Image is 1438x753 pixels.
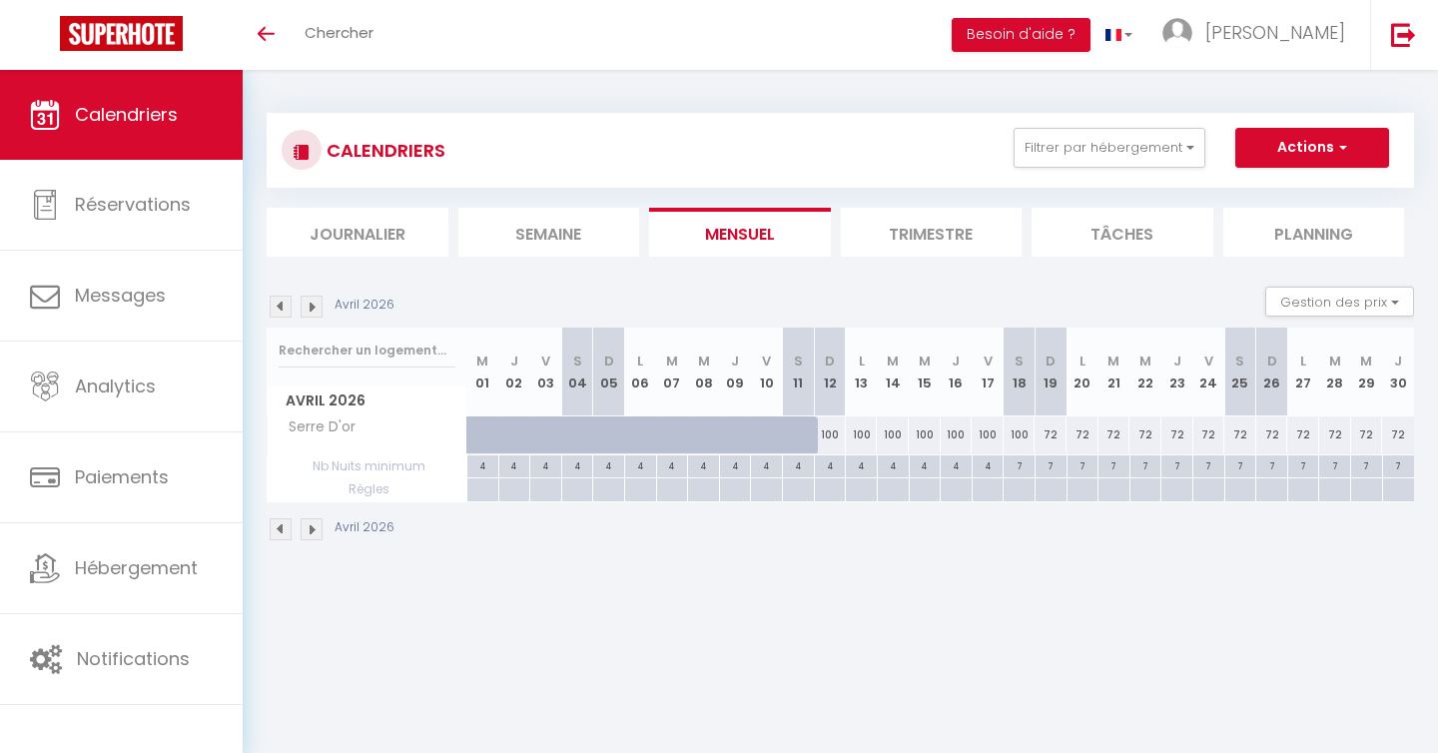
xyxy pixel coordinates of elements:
abbr: D [604,352,614,371]
th: 20 [1067,328,1098,416]
img: Super Booking [60,16,183,51]
div: 4 [657,455,688,474]
abbr: L [1079,352,1085,371]
img: ... [1162,18,1192,48]
abbr: J [731,352,739,371]
li: Planning [1223,208,1405,257]
div: 100 [1004,416,1036,453]
th: 05 [593,328,625,416]
abbr: L [1300,352,1306,371]
abbr: M [666,352,678,371]
div: 7 [1161,455,1192,474]
abbr: M [476,352,488,371]
div: 4 [720,455,751,474]
button: Besoin d'aide ? [952,18,1090,52]
span: Notifications [77,646,190,671]
div: 72 [1129,416,1161,453]
span: Réservations [75,192,191,217]
th: 29 [1351,328,1383,416]
div: 4 [751,455,782,474]
div: 100 [909,416,941,453]
th: 08 [688,328,720,416]
span: Avril 2026 [268,386,466,415]
abbr: S [573,352,582,371]
li: Semaine [458,208,640,257]
abbr: S [1235,352,1244,371]
th: 01 [467,328,499,416]
div: 7 [1004,455,1035,474]
button: Gestion des prix [1265,287,1414,317]
th: 23 [1161,328,1193,416]
div: 7 [1225,455,1256,474]
div: 4 [941,455,972,474]
abbr: D [825,352,835,371]
th: 21 [1098,328,1130,416]
div: 4 [530,455,561,474]
h3: CALENDRIERS [322,128,445,173]
th: 27 [1287,328,1319,416]
button: Filtrer par hébergement [1014,128,1205,168]
abbr: M [887,352,899,371]
abbr: V [541,352,550,371]
th: 07 [656,328,688,416]
abbr: V [984,352,993,371]
abbr: D [1046,352,1056,371]
div: 4 [878,455,909,474]
div: 4 [593,455,624,474]
span: Messages [75,283,166,308]
th: 14 [877,328,909,416]
th: 22 [1129,328,1161,416]
th: 09 [719,328,751,416]
div: 72 [1382,416,1414,453]
li: Mensuel [649,208,831,257]
div: 72 [1098,416,1130,453]
div: 7 [1130,455,1161,474]
abbr: J [952,352,960,371]
img: logout [1391,22,1416,47]
th: 12 [814,328,846,416]
div: 72 [1193,416,1225,453]
th: 28 [1319,328,1351,416]
th: 03 [530,328,562,416]
abbr: J [1173,352,1181,371]
div: 72 [1256,416,1288,453]
abbr: L [637,352,643,371]
abbr: M [1107,352,1119,371]
abbr: L [859,352,865,371]
div: 72 [1319,416,1351,453]
div: 7 [1036,455,1067,474]
div: 7 [1068,455,1098,474]
th: 02 [498,328,530,416]
span: Nb Nuits minimum [268,455,466,477]
span: Hébergement [75,555,198,580]
div: 72 [1224,416,1256,453]
th: 15 [909,328,941,416]
p: Avril 2026 [335,296,394,315]
span: Calendriers [75,102,178,127]
th: 19 [1035,328,1067,416]
th: 30 [1382,328,1414,416]
div: 72 [1161,416,1193,453]
abbr: M [1139,352,1151,371]
div: 4 [625,455,656,474]
div: 100 [941,416,973,453]
span: Serre D'or [271,416,360,438]
span: Règles [268,478,466,500]
div: 72 [1067,416,1098,453]
li: Journalier [267,208,448,257]
th: 26 [1256,328,1288,416]
th: 11 [783,328,815,416]
div: 100 [846,416,878,453]
span: Paiements [75,464,169,489]
th: 18 [1004,328,1036,416]
div: 7 [1351,455,1382,474]
div: 100 [877,416,909,453]
abbr: M [698,352,710,371]
div: 4 [815,455,846,474]
th: 04 [561,328,593,416]
div: 7 [1256,455,1287,474]
div: 100 [972,416,1004,453]
abbr: J [510,352,518,371]
div: 4 [910,455,941,474]
th: 24 [1193,328,1225,416]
